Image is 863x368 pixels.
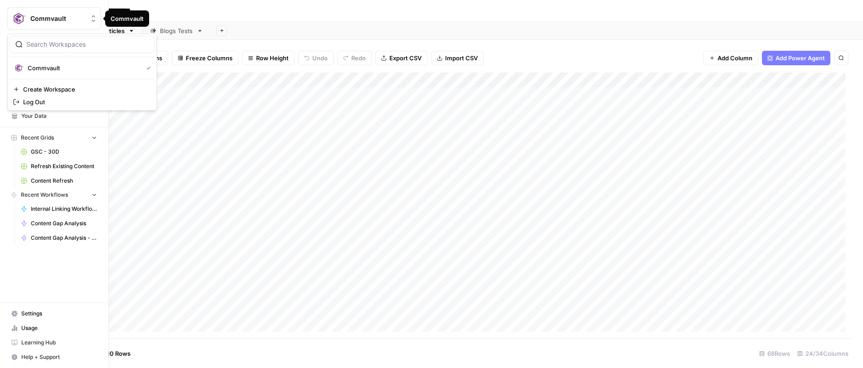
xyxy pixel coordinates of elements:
span: Help + Support [21,353,97,361]
button: Export CSV [375,51,427,65]
div: 24/34 Columns [794,346,852,361]
a: Refresh Existing Content [17,159,101,174]
a: Your Data [7,109,101,123]
span: Import CSV [445,53,478,63]
span: Settings [21,310,97,318]
span: Row Height [256,53,289,63]
span: Create Workspace [23,85,147,94]
div: Blogs Tests [160,26,193,35]
button: Import CSV [431,51,484,65]
button: Freeze Columns [172,51,238,65]
span: Add Power Agent [776,53,825,63]
span: Usage [21,324,97,332]
button: Row Height [242,51,295,65]
span: Learning Hub [21,339,97,347]
button: Recent Workflows [7,188,101,202]
a: Settings [7,306,101,321]
span: Add Column [718,53,752,63]
button: Undo [298,51,334,65]
button: Add Power Agent [762,51,830,65]
span: Internal Linking Workflow_Blogs [31,205,97,213]
button: Add Column [703,51,758,65]
a: Content Gap Analysis [17,216,101,231]
button: Redo [337,51,372,65]
div: 68 Rows [756,346,794,361]
span: Commvault [30,14,85,23]
a: Log Out [10,96,155,108]
img: Commvault Logo [10,10,27,27]
span: Freeze Columns [186,53,233,63]
a: Learning Hub [7,335,101,350]
span: Log Out [23,97,147,107]
span: Content Gap Analysis [31,219,97,228]
a: Content Refresh [17,174,101,188]
div: Workspace: Commvault [7,34,157,111]
span: Content Refresh [31,177,97,185]
a: Create Workspace [10,83,155,96]
span: Refresh Existing Content [31,162,97,170]
span: Undo [312,53,328,63]
button: Recent Grids [7,131,101,145]
span: Content Gap Analysis - Profound [31,234,97,242]
span: Export CSV [389,53,422,63]
span: GSC - 30D [31,148,97,156]
input: Search Workspaces [26,40,149,49]
span: Redo [351,53,366,63]
button: Help + Support [7,350,101,364]
a: Blogs Tests [142,22,211,40]
a: Content Gap Analysis - Profound [17,231,101,245]
button: Workspace: Commvault [7,7,101,30]
span: Recent Workflows [21,191,68,199]
a: Usage [7,321,101,335]
img: Commvault Logo [13,63,24,73]
a: GSC - 30D [17,145,101,159]
span: Recent Grids [21,134,54,142]
a: Internal Linking Workflow_Blogs [17,202,101,216]
span: Your Data [21,112,97,120]
span: Add 10 Rows [94,349,131,358]
span: Commvault [28,63,139,73]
